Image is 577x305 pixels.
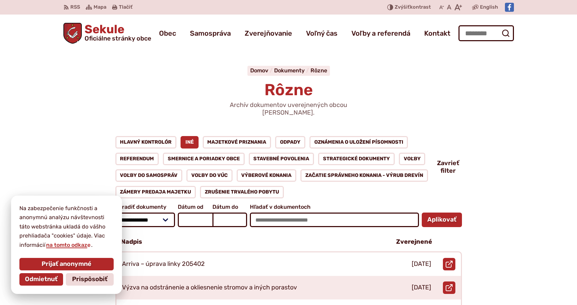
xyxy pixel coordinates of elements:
[203,136,271,149] a: Majetkové priznania
[309,136,408,149] a: Oznámenia o uložení písomnosti
[122,260,205,268] p: Arriva – úprava linky 205402
[396,238,432,246] p: Zverejnené
[250,213,419,227] input: Hľadať v dokumentoch
[115,186,196,198] a: Zámery predaja majetku
[178,204,212,210] span: Dátum od
[250,67,268,74] span: Domov
[245,24,292,43] a: Zverejňovanie
[115,213,175,227] select: Zoradiť dokumenty
[85,35,151,42] span: Oficiálne stránky obce
[237,169,297,182] a: Výberové konania
[395,4,410,10] span: Zvýšiť
[399,153,426,165] a: Voľby
[212,213,247,227] input: Dátum do
[121,238,142,246] p: Nadpis
[412,260,431,268] p: [DATE]
[72,276,107,283] span: Prispôsobiť
[422,213,462,227] button: Aplikovať
[42,260,91,268] span: Prijať anonymné
[275,136,305,149] a: Odpady
[206,101,372,116] p: Archív dokumentov uverejnených obcou [PERSON_NAME].
[19,258,114,270] button: Prijať anonymné
[19,204,114,250] p: Na zabezpečenie funkčnosti a anonymnú analýzu návštevnosti táto webstránka ukladá do vášho prehli...
[274,67,311,74] a: Dokumenty
[212,204,247,210] span: Dátum do
[264,80,313,99] span: Rôzne
[122,284,297,291] p: Výzva na odstránenie a okliesnenie stromov a iných porastov
[480,3,498,11] span: English
[19,273,63,286] button: Odmietnuť
[63,23,151,44] a: Logo Sekule, prejsť na domovskú stránku.
[424,24,451,43] a: Kontakt
[82,24,151,42] span: Sekule
[274,67,305,74] span: Dokumenty
[70,3,80,11] span: RSS
[479,3,499,11] a: English
[66,273,114,286] button: Prispôsobiť
[63,23,82,44] img: Prejsť na domovskú stránku
[159,24,176,43] a: Obec
[505,3,514,12] img: Prejsť na Facebook stránku
[250,67,274,74] a: Domov
[250,204,419,210] span: Hľadať v dokumentoch
[412,284,431,291] p: [DATE]
[45,242,91,248] a: na tomto odkaze
[190,24,231,43] a: Samospráva
[200,186,284,198] a: Zrušenie trvalého pobytu
[351,24,410,43] a: Voľby a referendá
[119,5,132,10] span: Tlačiť
[249,153,314,165] a: Stavebné povolenia
[115,204,175,210] span: Zoradiť dokumenty
[186,169,233,182] a: Voľby do VÚC
[437,160,462,174] button: Zavrieť filter
[163,153,245,165] a: Smernice a poriadky obce
[178,213,212,227] input: Dátum od
[306,24,338,43] a: Voľný čas
[395,5,431,10] span: kontrast
[300,169,428,182] a: Začatie správneho konania - výrub drevín
[311,67,327,74] a: Rôzne
[437,160,459,174] span: Zavrieť filter
[25,276,58,283] span: Odmietnuť
[181,136,199,149] a: Iné
[115,136,177,149] a: Hlavný kontrolór
[94,3,106,11] span: Mapa
[318,153,395,165] a: Strategické dokumenty
[115,153,159,165] a: Referendum
[115,169,183,182] a: Voľby do samospráv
